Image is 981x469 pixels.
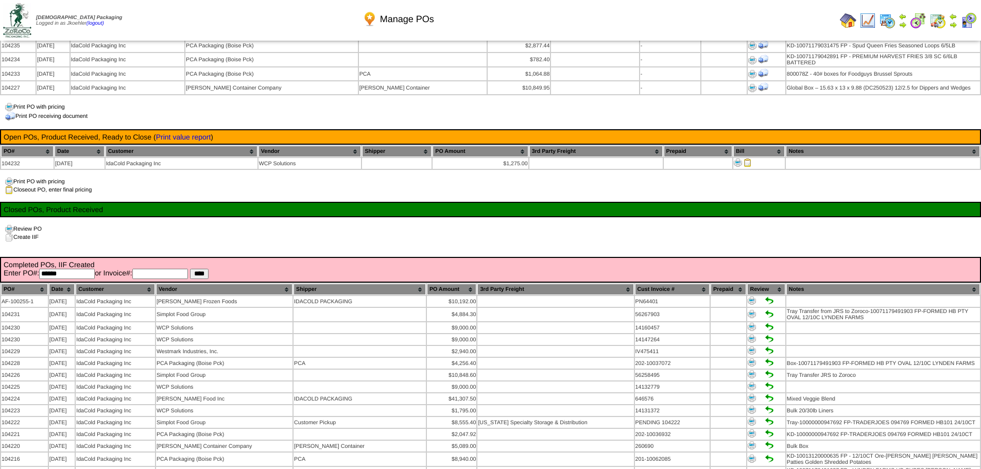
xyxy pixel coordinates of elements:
td: IdaCold Packaging Inc [76,358,155,369]
th: Date [55,146,105,157]
th: Cust Invoice # [635,284,710,295]
img: Set to Handled [765,323,773,331]
div: $1,795.00 [427,408,476,414]
td: IdaCold Packaging Inc [76,296,155,307]
td: Closed POs, Product Received [3,205,978,214]
img: Set to Handled [765,297,773,305]
div: $2,047.92 [427,431,476,438]
div: $4,256.40 [427,360,476,367]
td: [DATE] [49,393,75,404]
td: 260690 [635,441,710,451]
img: Print [748,455,756,463]
td: IDACOLD PACKAGING [294,393,426,404]
th: Review [747,284,785,295]
img: Set to Handled [765,418,773,426]
td: Simplot Food Group [156,308,292,321]
img: Set to Handled [765,358,773,367]
td: 104230 [1,334,48,345]
img: Set to Handled [765,406,773,414]
img: clipboard.gif [5,186,13,194]
th: Prepaid [711,284,746,295]
div: $2,940.00 [427,349,476,355]
td: IdaCold Packaging Inc [76,453,155,466]
td: WCP Solutions [156,322,292,333]
td: 104225 [1,381,48,392]
td: IdaCold Packaging Inc [71,81,185,94]
span: Manage POs [380,14,434,25]
td: 104232 [1,158,54,169]
img: calendarcustomer.gif [960,12,977,29]
a: (logout) [87,21,104,26]
td: 14132779 [635,381,710,392]
td: IdaCold Packaging Inc [76,393,155,404]
th: PO Amount [433,146,528,157]
img: Set to Handled [765,310,773,318]
td: Box-10071179491903 FP-FORMED HB PTY OVAL 12/10C LYNDEN FARMS [786,358,980,369]
div: $1,275.00 [433,161,527,167]
td: IDACOLD PACKAGING [294,296,426,307]
td: IdaCold Packaging Inc [76,346,155,357]
img: Print [748,335,756,343]
img: clone.gif [5,233,13,241]
td: - [640,53,700,66]
th: Bill [733,146,785,157]
td: Westmark Industries, Inc. [156,346,292,357]
td: [DATE] [37,81,70,94]
td: [PERSON_NAME] Container Company [156,441,292,451]
div: $8,555.40 [427,420,476,426]
td: 800078Z - 40# boxes for Foodguys Brussel Sprouts [786,67,980,80]
th: Date [49,284,75,295]
td: [DATE] [37,53,70,66]
span: [DEMOGRAPHIC_DATA] Packaging [36,15,122,21]
div: $41,307.50 [427,396,476,402]
img: Print [748,42,756,50]
img: po.png [362,11,378,27]
img: Print [748,418,756,426]
img: Print [748,310,756,318]
td: 104223 [1,405,48,416]
div: $4,884.30 [427,311,476,318]
div: $782.40 [488,57,550,63]
th: Vendor [259,146,362,157]
td: [PERSON_NAME] Container [359,81,487,94]
td: Completed POs, IIF Created [3,260,978,280]
th: 3rd Party Freight [477,284,633,295]
th: Customer [106,146,257,157]
img: Print [748,370,756,378]
img: truck.png [5,111,15,121]
img: Print [748,382,756,390]
a: Print value report [156,133,211,141]
div: $10,192.00 [427,299,476,305]
img: arrowleft.gif [899,12,907,21]
img: line_graph.gif [859,12,876,29]
td: [DATE] [49,346,75,357]
div: $9,000.00 [427,384,476,390]
img: Set to Handled [765,394,773,402]
td: IdaCold Packaging Inc [71,39,185,52]
td: IdaCold Packaging Inc [76,322,155,333]
img: arrowleft.gif [949,12,957,21]
td: 104228 [1,358,48,369]
div: $9,000.00 [427,337,476,343]
td: [DATE] [49,322,75,333]
td: Simplot Food Group [156,417,292,428]
td: [DATE] [49,429,75,440]
img: Print [748,406,756,414]
img: zoroco-logo-small.webp [3,3,31,38]
img: Print [748,441,756,449]
td: IdaCold Packaging Inc [76,370,155,380]
td: 104229 [1,346,48,357]
img: Set to Handled [765,370,773,378]
td: 104221 [1,429,48,440]
td: 104230 [1,322,48,333]
img: Print [748,56,756,64]
td: 104216 [1,453,48,466]
td: [DATE] [49,441,75,451]
td: [DATE] [49,370,75,380]
td: 56267903 [635,308,710,321]
td: Open POs, Product Received, Ready to Close ( ) [3,132,978,142]
th: PO# [1,284,48,295]
td: PCA [294,453,426,466]
td: IdaCold Packaging Inc [76,308,155,321]
img: Print [734,159,742,167]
